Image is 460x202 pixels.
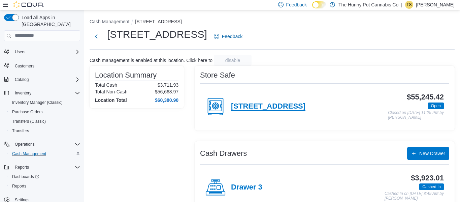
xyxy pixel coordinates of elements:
[95,82,117,88] h6: Total Cash
[407,93,444,101] h3: $55,245.42
[15,142,35,147] span: Operations
[214,55,252,66] button: disable
[155,97,178,103] h4: $60,380.90
[338,1,398,9] p: The Hunny Pot Cannabis Co
[7,107,83,117] button: Purchase Orders
[9,108,45,116] a: Purchase Orders
[222,33,242,40] span: Feedback
[416,1,455,9] p: [PERSON_NAME]
[12,89,34,97] button: Inventory
[12,62,37,70] a: Customers
[12,109,43,115] span: Purchase Orders
[90,58,212,63] p: Cash management is enabled at this location. Click here to
[428,103,444,109] span: Open
[12,76,31,84] button: Catalog
[411,174,444,182] h3: $3,923.01
[401,1,402,9] p: |
[12,183,26,189] span: Reports
[12,119,46,124] span: Transfers (Classic)
[7,117,83,126] button: Transfers (Classic)
[12,48,28,56] button: Users
[9,182,80,190] span: Reports
[9,182,29,190] a: Reports
[12,163,80,171] span: Reports
[9,127,80,135] span: Transfers
[225,57,240,64] span: disable
[200,149,247,157] h3: Cash Drawers
[15,63,34,69] span: Customers
[385,192,444,201] p: Cashed In on [DATE] 8:49 AM by [PERSON_NAME]
[1,47,83,57] button: Users
[1,75,83,84] button: Catalog
[12,140,80,148] span: Operations
[9,150,80,158] span: Cash Management
[1,88,83,98] button: Inventory
[312,8,313,9] span: Dark Mode
[9,117,80,125] span: Transfers (Classic)
[9,98,65,107] a: Inventory Manager (Classic)
[12,151,46,156] span: Cash Management
[211,30,245,43] a: Feedback
[422,184,441,190] span: Cashed In
[419,150,445,157] span: New Drawer
[200,71,235,79] h3: Store Safe
[9,173,80,181] span: Dashboards
[13,1,44,8] img: Cova
[12,174,39,179] span: Dashboards
[1,140,83,149] button: Operations
[12,48,80,56] span: Users
[19,14,80,28] span: Load All Apps in [GEOGRAPHIC_DATA]
[15,165,29,170] span: Reports
[9,117,48,125] a: Transfers (Classic)
[406,1,412,9] span: TS
[95,71,157,79] h3: Location Summary
[1,61,83,70] button: Customers
[135,19,182,24] button: [STREET_ADDRESS]
[107,28,207,41] h1: [STREET_ADDRESS]
[95,97,127,103] h4: Location Total
[15,49,25,55] span: Users
[231,102,305,111] h4: [STREET_ADDRESS]
[231,183,262,192] h4: Drawer 3
[12,89,80,97] span: Inventory
[7,126,83,136] button: Transfers
[1,163,83,172] button: Reports
[419,183,444,190] span: Cashed In
[286,1,307,8] span: Feedback
[12,61,80,70] span: Customers
[9,127,32,135] a: Transfers
[9,108,80,116] span: Purchase Orders
[9,98,80,107] span: Inventory Manager (Classic)
[95,89,128,94] h6: Total Non-Cash
[9,150,49,158] a: Cash Management
[12,140,37,148] button: Operations
[407,147,449,160] button: New Drawer
[7,181,83,191] button: Reports
[431,103,441,109] span: Open
[12,128,29,134] span: Transfers
[15,90,31,96] span: Inventory
[12,76,80,84] span: Catalog
[312,1,326,8] input: Dark Mode
[90,30,103,43] button: Next
[388,111,444,120] p: Closed on [DATE] 11:25 PM by [PERSON_NAME]
[405,1,413,9] div: Tash Slothouber
[158,82,178,88] p: $3,711.93
[7,172,83,181] a: Dashboards
[155,89,178,94] p: $56,668.97
[15,77,29,82] span: Catalog
[90,19,129,24] button: Cash Management
[7,149,83,158] button: Cash Management
[12,163,32,171] button: Reports
[9,173,42,181] a: Dashboards
[90,18,455,26] nav: An example of EuiBreadcrumbs
[7,98,83,107] button: Inventory Manager (Classic)
[12,100,63,105] span: Inventory Manager (Classic)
